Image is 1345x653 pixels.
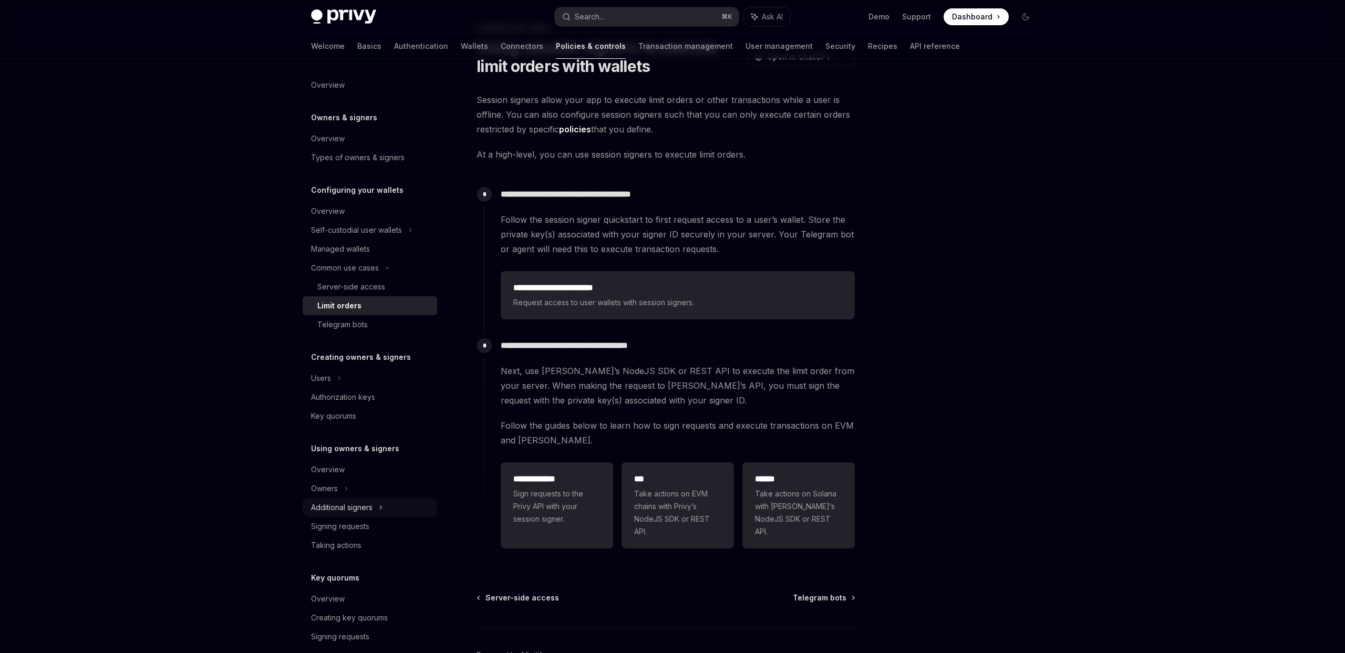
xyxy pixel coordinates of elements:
span: Sign requests to the Privy API with your session signer. [513,488,601,525]
span: ⌘ K [721,13,732,21]
h5: Creating owners & signers [311,351,411,364]
span: Follow the session signer quickstart to first request access to a user’s wallet. Store the privat... [501,212,855,256]
a: User management [746,34,813,59]
a: policies [559,124,591,135]
a: Connectors [501,34,543,59]
div: Key quorums [311,410,356,422]
div: Users [311,372,331,385]
div: Signing requests [311,630,369,643]
span: Request access to user wallets with session signers. [513,296,842,309]
div: Overview [311,205,345,217]
a: Overview [303,129,437,148]
div: Authorization keys [311,391,375,403]
a: **** *Take actions on Solana with [PERSON_NAME]’s NodeJS SDK or REST API. [742,462,855,548]
span: Ask AI [762,12,783,22]
div: Server-side access [317,281,385,293]
h5: Configuring your wallets [311,184,403,196]
a: Demo [868,12,889,22]
a: Authentication [394,34,448,59]
span: Session signers allow your app to execute limit orders or other transactions while a user is offl... [477,92,855,137]
h5: Key quorums [311,572,359,584]
a: Telegram bots [303,315,437,334]
a: Support [902,12,931,22]
div: Types of owners & signers [311,151,405,164]
div: Limit orders [317,299,361,312]
span: Server-side access [485,593,559,603]
div: Owners [311,482,338,495]
div: Signing requests [311,520,369,533]
button: Toggle dark mode [1017,8,1034,25]
a: Authorization keys [303,388,437,407]
img: dark logo [311,9,376,24]
a: Key quorums [303,407,437,426]
a: Managed wallets [303,240,437,258]
div: Search... [575,11,604,23]
a: Basics [357,34,381,59]
div: Overview [311,132,345,145]
a: Creating key quorums [303,608,437,627]
div: Telegram bots [317,318,368,331]
button: Search...⌘K [555,7,739,26]
div: Self-custodial user wallets [311,224,402,236]
a: Overview [303,202,437,221]
a: API reference [910,34,960,59]
a: Overview [303,460,437,479]
a: Recipes [868,34,897,59]
div: Additional signers [311,501,373,514]
a: Dashboard [944,8,1009,25]
span: Next, use [PERSON_NAME]’s NodeJS SDK or REST API to execute the limit order from your server. Whe... [501,364,855,408]
h5: Using owners & signers [311,442,399,455]
span: Follow the guides below to learn how to sign requests and execute transactions on EVM and [PERSON... [501,418,855,448]
a: Server-side access [303,277,437,296]
a: Telegram bots [793,593,854,603]
div: Overview [311,593,345,605]
a: Signing requests [303,627,437,646]
span: Take actions on Solana with [PERSON_NAME]’s NodeJS SDK or REST API. [755,488,842,538]
a: Taking actions [303,536,437,555]
a: Security [825,34,855,59]
div: Overview [311,79,345,91]
a: ***Take actions on EVM chains with Privy’s NodeJS SDK or REST API. [622,462,734,548]
div: Creating key quorums [311,611,388,624]
a: **** **** ***Sign requests to the Privy API with your session signer. [501,462,613,548]
h5: Owners & signers [311,111,377,124]
a: Welcome [311,34,345,59]
div: Taking actions [311,539,361,552]
div: Overview [311,463,345,476]
span: Take actions on EVM chains with Privy’s NodeJS SDK or REST API. [634,488,721,538]
div: Common use cases [311,262,379,274]
a: Signing requests [303,517,437,536]
a: Limit orders [303,296,437,315]
button: Ask AI [744,7,790,26]
a: Wallets [461,34,488,59]
a: Transaction management [638,34,733,59]
a: Overview [303,589,437,608]
div: Managed wallets [311,243,370,255]
a: Types of owners & signers [303,148,437,167]
span: At a high-level, you can use session signers to execute limit orders. [477,147,855,162]
a: Overview [303,76,437,95]
a: Policies & controls [556,34,626,59]
a: Server-side access [478,593,559,603]
span: Dashboard [952,12,992,22]
span: Telegram bots [793,593,846,603]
